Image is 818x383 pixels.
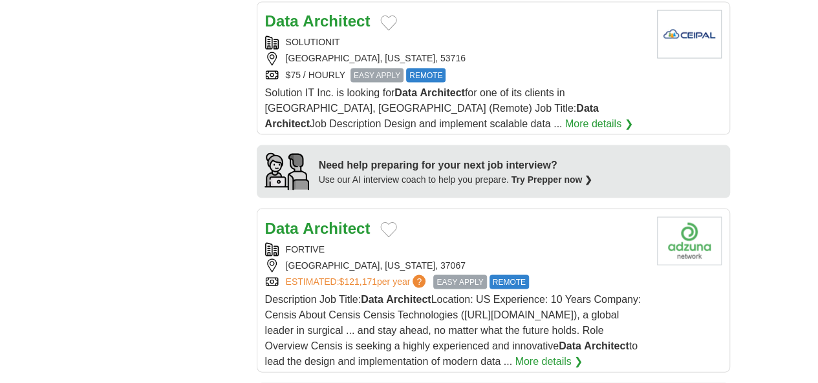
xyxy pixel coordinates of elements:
[319,157,593,172] div: Need help preparing for your next job interview?
[565,116,633,131] a: More details ❯
[303,219,370,236] strong: Architect
[319,172,593,186] div: Use our AI interview coach to help you prepare.
[413,274,425,287] span: ?
[406,68,446,82] span: REMOTE
[433,274,486,289] span: EASY APPLY
[350,68,404,82] span: EASY APPLY
[559,340,581,351] strong: Data
[420,87,464,98] strong: Architect
[265,12,299,30] strong: Data
[265,12,371,30] a: Data Architect
[265,293,641,366] span: Description Job Title: Location: US Experience: 10 Years Company: Censis About Censis Censis Tech...
[380,15,397,30] button: Add to favorite jobs
[576,102,599,113] strong: Data
[394,87,417,98] strong: Data
[361,293,383,304] strong: Data
[265,87,599,129] span: Solution IT Inc. is looking for for one of its clients in [GEOGRAPHIC_DATA], [GEOGRAPHIC_DATA] (R...
[265,242,647,256] div: FORTIVE
[265,36,647,49] div: SOLUTIONIT
[584,340,629,351] strong: Architect
[339,276,376,286] span: $121,171
[380,222,397,237] button: Add to favorite jobs
[511,174,593,184] a: Try Prepper now ❯
[265,68,647,82] div: $75 / HOURLY
[303,12,370,30] strong: Architect
[657,10,722,58] img: Company logo
[265,118,310,129] strong: Architect
[490,274,529,289] span: REMOTE
[515,353,583,369] a: More details ❯
[265,258,647,272] div: [GEOGRAPHIC_DATA], [US_STATE], 37067
[265,219,299,236] strong: Data
[657,216,722,265] img: Company logo
[265,52,647,65] div: [GEOGRAPHIC_DATA], [US_STATE], 53716
[265,219,371,236] a: Data Architect
[286,274,429,289] a: ESTIMATED:$121,171per year?
[386,293,431,304] strong: Architect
